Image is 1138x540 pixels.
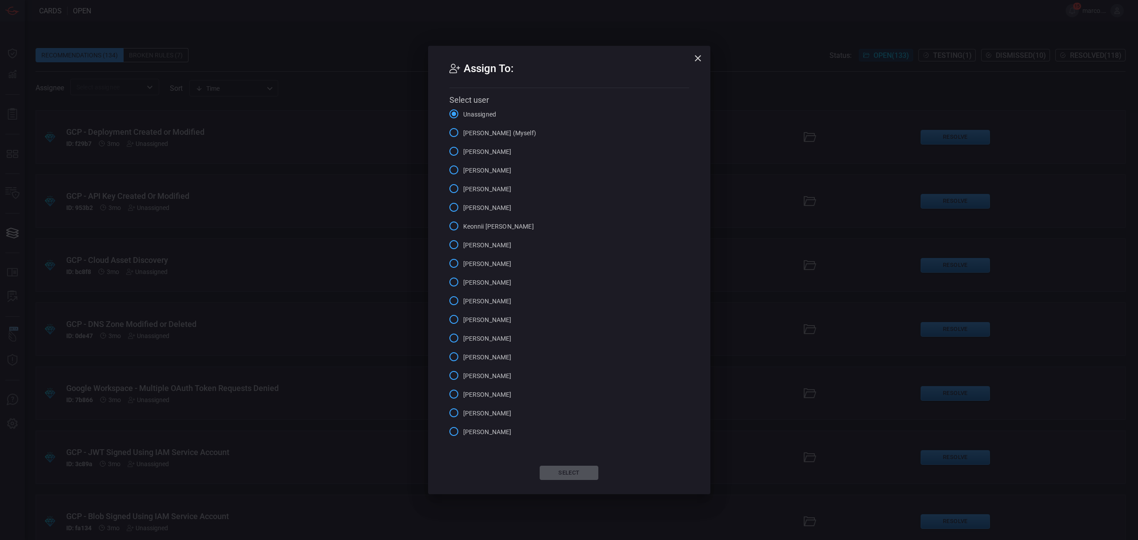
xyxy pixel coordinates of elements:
[463,147,512,157] span: [PERSON_NAME]
[463,185,512,194] span: [PERSON_NAME]
[463,110,497,119] span: Unassigned
[449,95,489,105] span: Select user
[463,427,512,437] span: [PERSON_NAME]
[463,353,512,362] span: [PERSON_NAME]
[449,60,689,88] h2: Assign To:
[463,129,536,138] span: [PERSON_NAME] (Myself)
[463,371,512,381] span: [PERSON_NAME]
[463,390,512,399] span: [PERSON_NAME]
[463,334,512,343] span: [PERSON_NAME]
[463,222,534,231] span: Keonnii [PERSON_NAME]
[463,259,512,269] span: [PERSON_NAME]
[463,315,512,325] span: [PERSON_NAME]
[463,278,512,287] span: [PERSON_NAME]
[463,166,512,175] span: [PERSON_NAME]
[463,409,512,418] span: [PERSON_NAME]
[463,297,512,306] span: [PERSON_NAME]
[463,241,512,250] span: [PERSON_NAME]
[463,203,512,213] span: [PERSON_NAME]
